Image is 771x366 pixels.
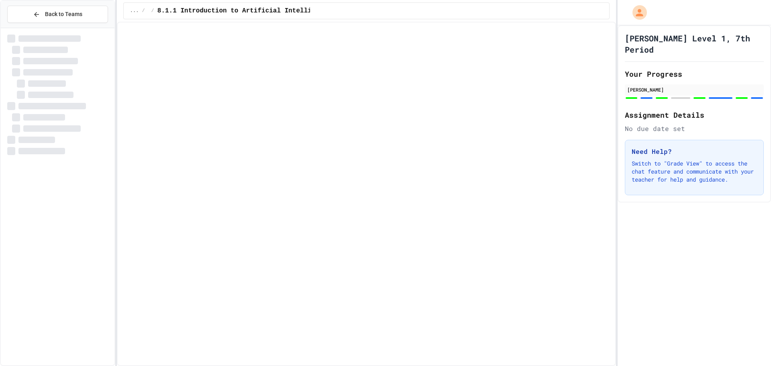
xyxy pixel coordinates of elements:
span: 8.1.1 Introduction to Artificial Intelligence [157,6,331,16]
span: / [151,8,154,14]
span: Back to Teams [45,10,82,18]
h2: Your Progress [625,68,764,80]
span: / [142,8,145,14]
h1: [PERSON_NAME] Level 1, 7th Period [625,33,764,55]
h3: Need Help? [632,147,757,156]
span: ... [130,8,139,14]
p: Switch to "Grade View" to access the chat feature and communicate with your teacher for help and ... [632,159,757,184]
button: Back to Teams [7,6,108,23]
div: My Account [624,3,649,22]
h2: Assignment Details [625,109,764,121]
div: [PERSON_NAME] [627,86,761,93]
div: No due date set [625,124,764,133]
